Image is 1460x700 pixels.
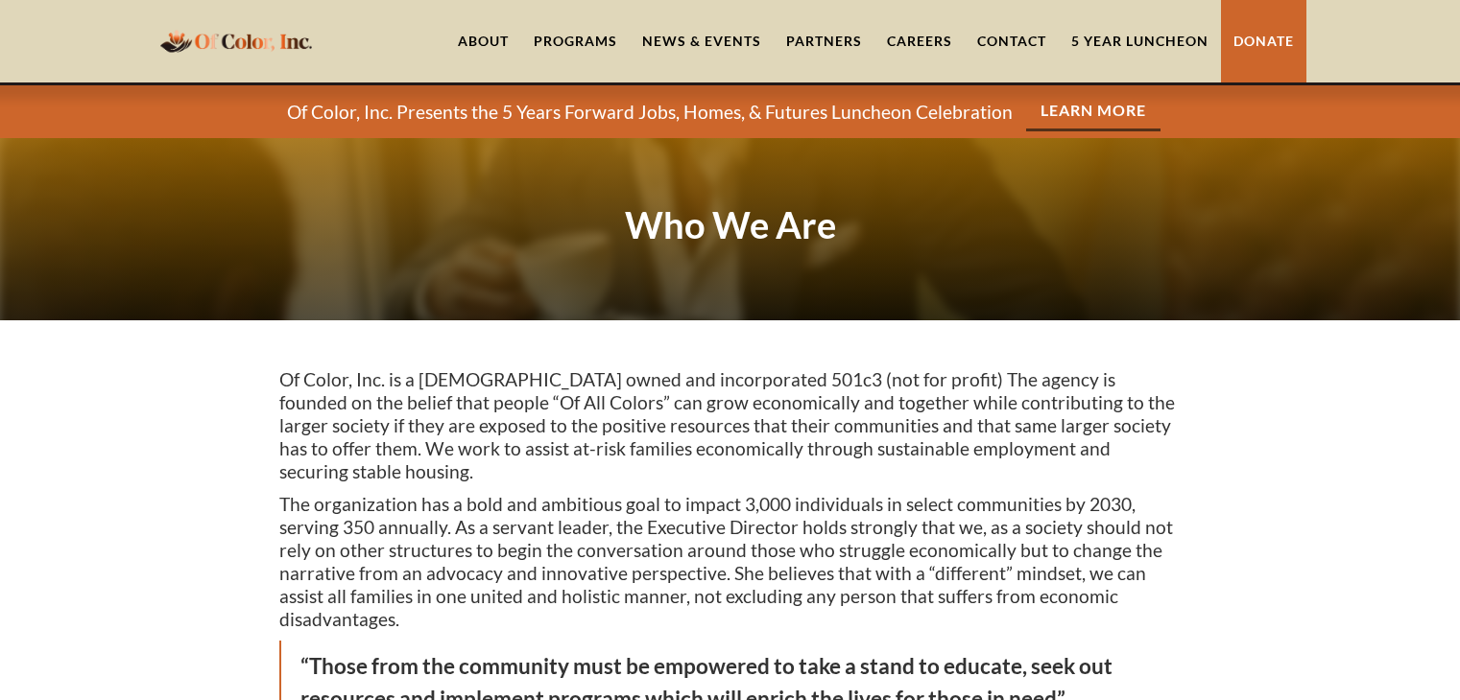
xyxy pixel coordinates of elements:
[534,32,617,51] div: Programs
[155,18,318,63] a: home
[279,493,1182,631] p: The organization has a bold and ambitious goal to impact 3,000 individuals in select communities ...
[287,101,1013,124] p: Of Color, Inc. Presents the 5 Years Forward Jobs, Homes, & Futures Luncheon Celebration
[279,368,1182,483] p: Of Color, Inc. is a [DEMOGRAPHIC_DATA] owned and incorporated 501c3 (not for profit) The agency i...
[625,202,836,246] strong: Who We Are
[1026,92,1161,131] a: Learn More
